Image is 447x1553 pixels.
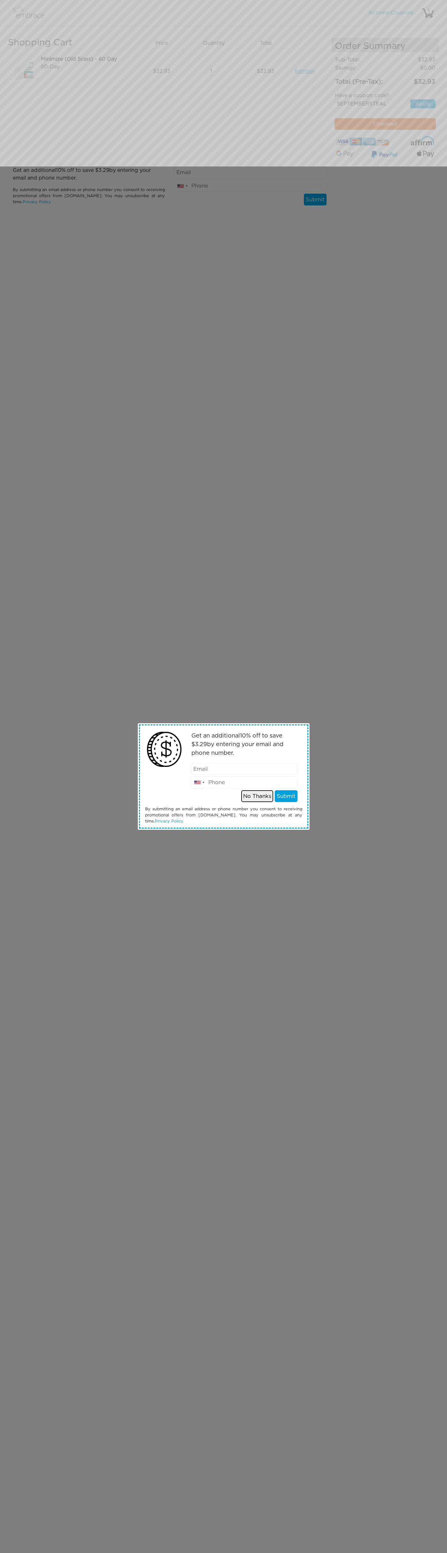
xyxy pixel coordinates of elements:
[195,742,207,747] span: 3.29
[191,776,297,789] input: Phone
[155,819,183,823] a: Privacy Policy
[140,806,307,825] div: By submitting an email address or phone number you consent to receiving promotional offers from [...
[240,733,246,739] span: 10
[241,790,273,802] button: No Thanks
[192,777,206,788] div: United States: +1
[191,732,297,758] p: Get an additional % off to save $ by entering your email and phone number.
[143,729,185,770] img: money2.png
[191,763,297,775] input: Email
[275,790,297,802] button: Submit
